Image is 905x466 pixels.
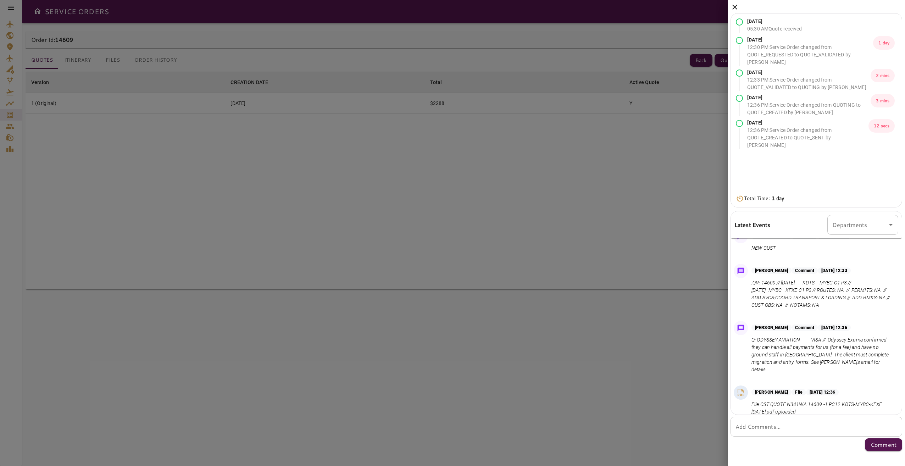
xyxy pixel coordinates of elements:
p: 12 secs [868,119,895,133]
p: :QR: 14609 // [DATE] KDTS MYBC C1 P3 // [DATE] MYBC KFXE C1 P0 // ROUTES: NA // PERMITS: NA // AD... [751,279,895,309]
img: Timer Icon [736,195,744,202]
p: [DATE] [747,94,871,101]
p: Comment [792,324,818,331]
p: [DATE] 12:33 [818,267,850,274]
p: [DATE] [747,36,873,44]
p: [DATE] [747,119,868,127]
p: 12:36 PM : Service Order changed from QUOTE_CREATED to QUOTE_SENT by [PERSON_NAME] [747,127,868,149]
img: Message Icon [736,323,746,333]
p: [PERSON_NAME] [751,389,792,395]
button: Comment [865,438,902,451]
p: Total Time: [744,195,784,202]
img: Message Icon [736,266,746,276]
p: 1 day [873,36,895,50]
p: Q: ODYSSEY AVIATION - VISA // Odyssey Exuma confirmed they can handle all payments for us (for a ... [751,336,895,373]
b: 1 day [772,195,784,202]
p: 12:30 PM : Service Order changed from QUOTE_REQUESTED to QUOTE_VALIDATED by [PERSON_NAME] [747,44,873,66]
p: 05:30 AM Quote received [747,25,802,33]
p: [DATE] 12:36 [806,389,839,395]
p: [DATE] [747,18,802,25]
button: Open [886,220,896,230]
p: 2 mins [871,69,895,82]
p: Comment [792,267,818,274]
p: 12:36 PM : Service Order changed from QUOTING to QUOTE_CREATED by [PERSON_NAME] [747,101,871,116]
p: 3 mins [871,94,895,107]
img: PDF File [735,387,746,398]
p: File [792,389,806,395]
p: [PERSON_NAME] [751,267,792,274]
p: NEW CUST [751,244,851,252]
p: 12:33 PM : Service Order changed from QUOTE_VALIDATED to QUOTING by [PERSON_NAME] [747,76,871,91]
p: Comment [871,440,896,449]
p: File CST QUOTE N341WA 14609 -1 PC12 KDTS-MYBC-KFXE [DATE].pdf uploaded [751,401,895,416]
p: [DATE] [747,69,871,76]
p: [PERSON_NAME] [751,324,792,331]
h6: Latest Events [734,220,771,229]
p: [DATE] 12:36 [818,324,850,331]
